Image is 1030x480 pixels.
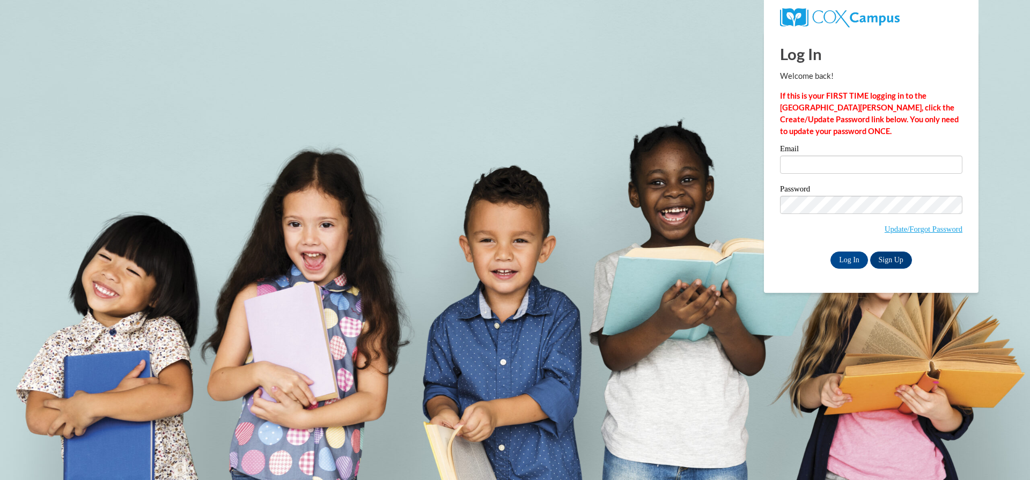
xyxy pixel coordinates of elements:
input: Log In [830,252,868,269]
label: Email [780,145,962,156]
a: COX Campus [780,12,900,21]
h1: Log In [780,43,962,65]
a: Update/Forgot Password [885,225,962,233]
strong: If this is your FIRST TIME logging in to the [GEOGRAPHIC_DATA][PERSON_NAME], click the Create/Upd... [780,91,959,136]
img: COX Campus [780,8,900,27]
label: Password [780,185,962,196]
a: Sign Up [870,252,912,269]
p: Welcome back! [780,70,962,82]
